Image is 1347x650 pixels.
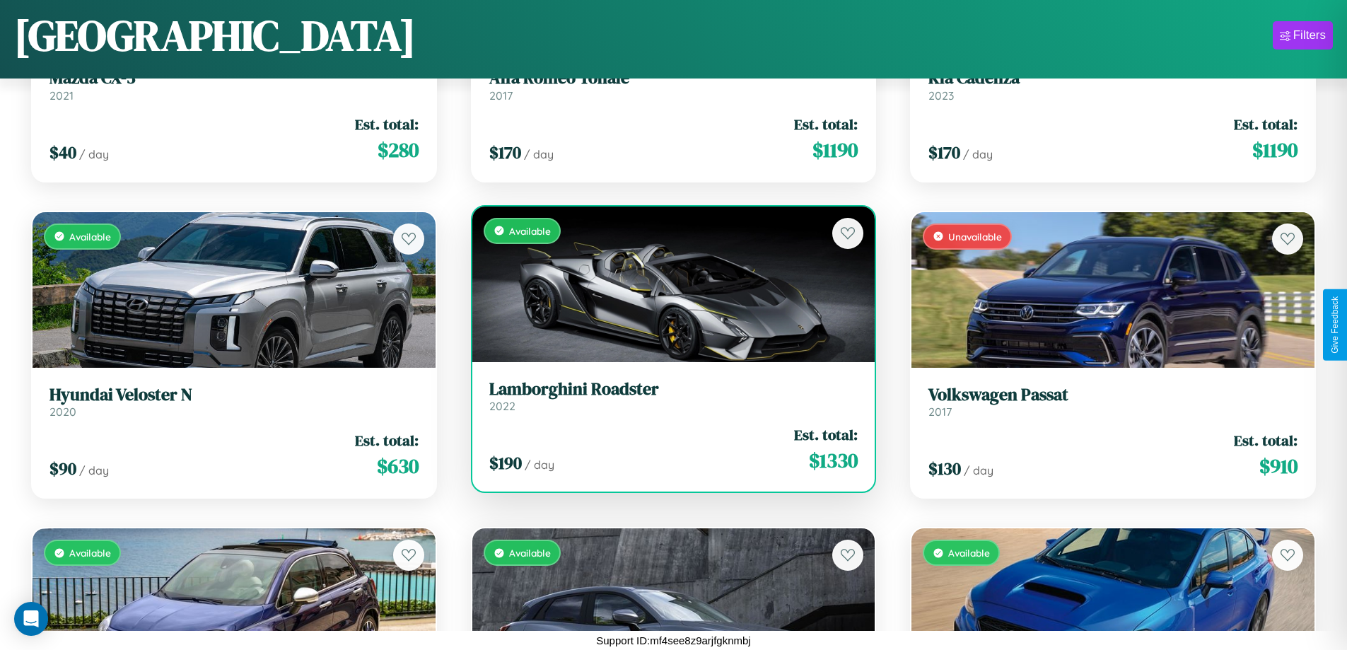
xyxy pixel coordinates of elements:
span: Available [69,231,111,243]
span: / day [79,463,109,477]
span: Available [948,547,990,559]
a: Alfa Romeo Tonale2017 [489,68,858,103]
a: Mazda CX-32021 [49,68,419,103]
span: $ 630 [377,452,419,480]
span: / day [963,147,993,161]
span: / day [79,147,109,161]
span: $ 1190 [812,136,858,164]
span: Est. total: [355,430,419,451]
span: $ 170 [489,141,521,164]
span: $ 170 [928,141,960,164]
div: Filters [1293,28,1326,42]
span: 2022 [489,399,515,413]
span: $ 190 [489,451,522,475]
span: $ 910 [1259,452,1298,480]
span: Est. total: [355,114,419,134]
span: 2017 [489,88,513,103]
span: 2023 [928,88,954,103]
span: 2020 [49,405,76,419]
span: Available [69,547,111,559]
span: Available [509,225,551,237]
span: / day [964,463,993,477]
span: Est. total: [794,114,858,134]
span: Unavailable [948,231,1002,243]
div: Open Intercom Messenger [14,602,48,636]
h3: Kia Cadenza [928,68,1298,88]
a: Volkswagen Passat2017 [928,385,1298,419]
span: / day [524,147,554,161]
span: $ 40 [49,141,76,164]
span: $ 1330 [809,446,858,475]
span: $ 280 [378,136,419,164]
h3: Mazda CX-3 [49,68,419,88]
span: Est. total: [1234,114,1298,134]
span: Est. total: [794,424,858,445]
span: Available [509,547,551,559]
span: $ 130 [928,457,961,480]
span: Est. total: [1234,430,1298,451]
button: Filters [1273,21,1333,50]
h3: Volkswagen Passat [928,385,1298,405]
span: 2017 [928,405,952,419]
span: 2021 [49,88,74,103]
h3: Lamborghini Roadster [489,379,858,400]
h3: Alfa Romeo Tonale [489,68,858,88]
a: Kia Cadenza2023 [928,68,1298,103]
a: Hyundai Veloster N2020 [49,385,419,419]
span: $ 90 [49,457,76,480]
h3: Hyundai Veloster N [49,385,419,405]
a: Lamborghini Roadster2022 [489,379,858,414]
span: / day [525,458,554,472]
span: $ 1190 [1252,136,1298,164]
div: Give Feedback [1330,296,1340,354]
h1: [GEOGRAPHIC_DATA] [14,6,416,64]
p: Support ID: mf4see8z9arjfgknmbj [596,631,750,650]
